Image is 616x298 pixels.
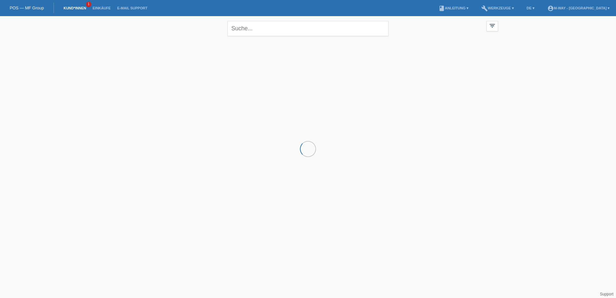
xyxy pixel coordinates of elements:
a: Kund*innen [60,6,89,10]
a: E-Mail Support [114,6,151,10]
a: bookAnleitung ▾ [435,6,472,10]
a: buildWerkzeuge ▾ [478,6,517,10]
a: DE ▾ [524,6,538,10]
a: Support [600,292,613,296]
a: account_circlem-way - [GEOGRAPHIC_DATA] ▾ [544,6,613,10]
a: Einkäufe [89,6,114,10]
a: POS — MF Group [10,5,44,10]
i: filter_list [489,22,496,29]
span: 1 [86,2,91,7]
input: Suche... [227,21,389,36]
i: build [481,5,488,12]
i: book [438,5,445,12]
i: account_circle [547,5,554,12]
